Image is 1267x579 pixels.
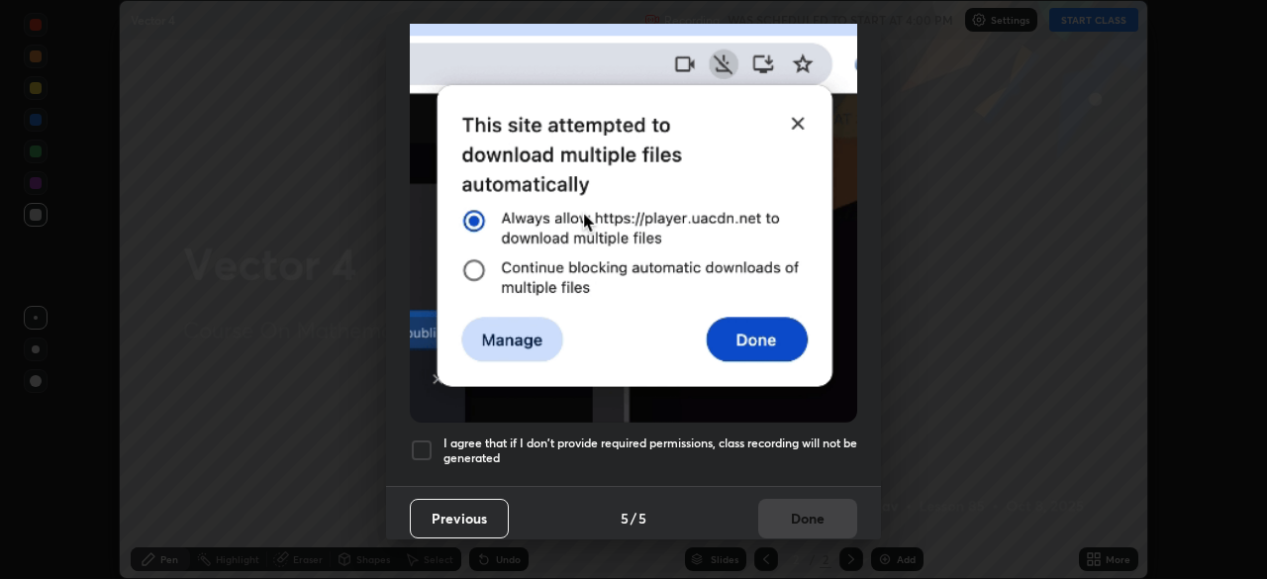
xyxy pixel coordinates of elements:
[638,508,646,529] h4: 5
[621,508,629,529] h4: 5
[410,499,509,538] button: Previous
[443,435,857,466] h5: I agree that if I don't provide required permissions, class recording will not be generated
[631,508,636,529] h4: /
